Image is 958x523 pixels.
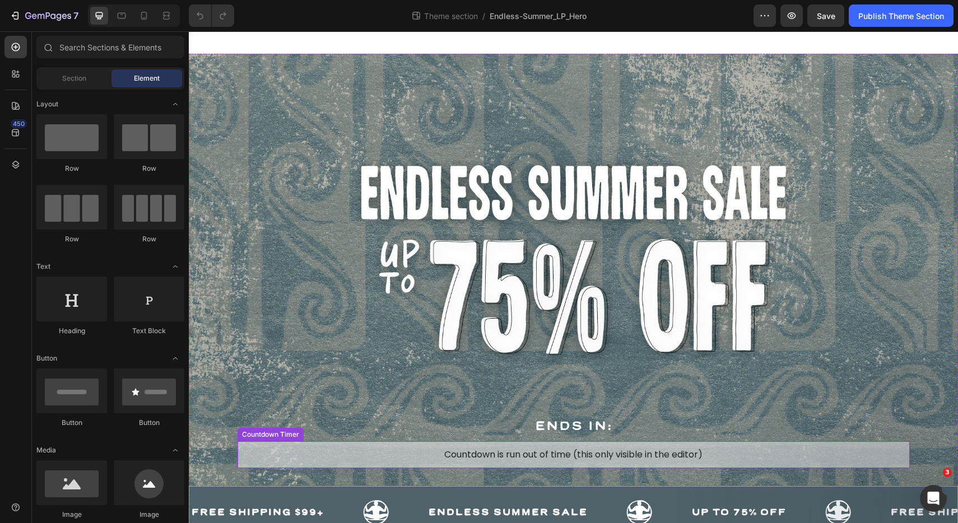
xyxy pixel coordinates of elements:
[168,462,207,501] img: gempages_566574075212727377-f32c5a0f-d8fc-4212-9124-f9b75b2aa048.png
[920,485,947,512] iframe: Intercom live chat
[849,4,954,27] button: Publish Theme Section
[490,10,587,22] span: Endless-Summer_LP_Hero
[36,445,56,455] span: Media
[51,398,113,408] div: Countdown Timer
[114,510,184,520] div: Image
[36,418,107,428] div: Button
[189,31,958,523] iframe: Design area
[4,4,83,27] button: 7
[36,164,107,174] div: Row
[166,95,184,113] span: Toggle open
[166,441,184,459] span: Toggle open
[36,234,107,244] div: Row
[630,462,669,501] img: gempages_566574075212727377-f32c5a0f-d8fc-4212-9124-f9b75b2aa048.png
[36,326,107,336] div: Heading
[2,474,135,490] p: FREE SHIPPING $99+
[858,10,944,22] div: Publish Theme Section
[36,510,107,520] div: Image
[255,417,514,430] span: Countdown is run out of time (this only visible in the editor)
[114,326,184,336] div: Text Block
[114,418,184,428] div: Button
[431,462,470,501] img: gempages_566574075212727377-f32c5a0f-d8fc-4212-9124-f9b75b2aa048.png
[62,73,86,83] span: Section
[422,10,480,22] span: Theme section
[239,474,398,490] p: ENDLESS SUMMER SALE
[701,474,834,490] p: FREE SHIPPING $99+
[73,9,78,22] p: 7
[166,349,184,367] span: Toggle open
[114,234,184,244] div: Row
[36,261,50,272] span: Text
[36,353,57,363] span: Button
[166,258,184,275] span: Toggle open
[943,468,952,477] span: 3
[36,99,58,109] span: Layout
[36,36,184,58] input: Search Sections & Elements
[134,73,160,83] span: Element
[807,4,844,27] button: Save
[503,474,597,490] p: UP TO 75% OFF
[482,10,485,22] span: /
[11,119,27,128] div: 450
[114,164,184,174] div: Row
[189,4,234,27] div: Undo/Redo
[817,11,835,21] span: Save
